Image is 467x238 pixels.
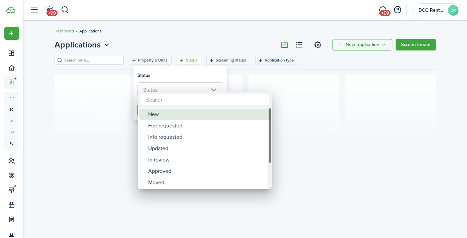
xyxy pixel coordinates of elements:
[148,177,267,188] div: Moved
[148,143,267,154] div: Updated
[148,120,267,131] div: Fee requested
[148,109,267,120] div: New
[148,131,267,143] div: Info requested
[148,165,267,177] div: Approved
[148,154,267,165] div: In review
[141,94,269,105] input: Search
